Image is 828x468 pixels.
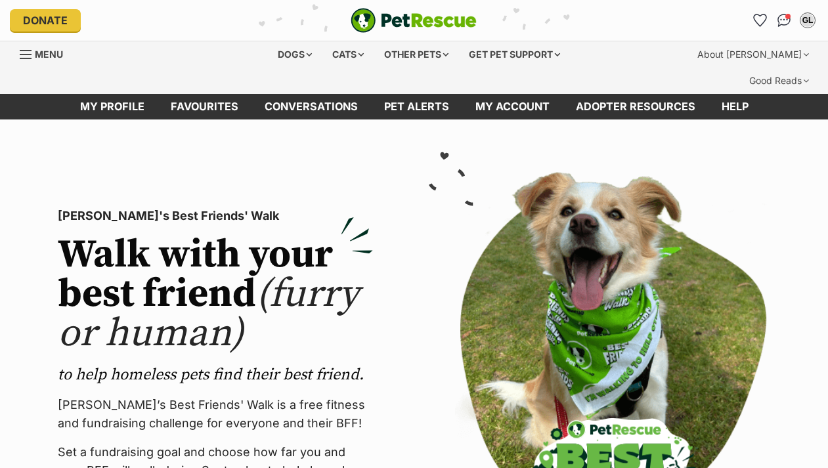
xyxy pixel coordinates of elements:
a: Favourites [158,94,251,119]
a: My account [462,94,563,119]
button: My account [797,10,818,31]
h2: Walk with your best friend [58,236,373,354]
a: My profile [67,94,158,119]
a: Pet alerts [371,94,462,119]
span: Menu [35,49,63,60]
a: Adopter resources [563,94,708,119]
img: chat-41dd97257d64d25036548639549fe6c8038ab92f7586957e7f3b1b290dea8141.svg [777,14,791,27]
a: Help [708,94,762,119]
div: Other pets [375,41,458,68]
span: (furry or human) [58,270,359,358]
img: logo-e224e6f780fb5917bec1dbf3a21bbac754714ae5b6737aabdf751b685950b380.svg [351,8,477,33]
a: Menu [20,41,72,65]
div: Dogs [269,41,321,68]
p: to help homeless pets find their best friend. [58,364,373,385]
div: GL [801,14,814,27]
p: [PERSON_NAME]'s Best Friends' Walk [58,207,373,225]
a: conversations [251,94,371,119]
a: Favourites [750,10,771,31]
div: Good Reads [740,68,818,94]
a: Conversations [774,10,795,31]
div: About [PERSON_NAME] [688,41,818,68]
div: Get pet support [460,41,569,68]
a: Donate [10,9,81,32]
a: PetRescue [351,8,477,33]
p: [PERSON_NAME]’s Best Friends' Walk is a free fitness and fundraising challenge for everyone and t... [58,396,373,433]
div: Cats [323,41,373,68]
ul: Account quick links [750,10,818,31]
